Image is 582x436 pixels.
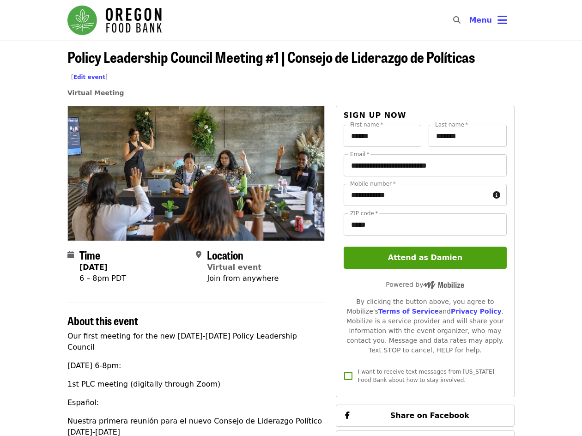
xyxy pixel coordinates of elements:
button: Toggle account menu [461,9,515,31]
a: Terms of Service [378,308,439,315]
input: Last name [429,125,507,147]
span: Policy Leadership Council Meeting #1 | Consejo de Liderazgo de Políticas [67,46,475,86]
label: Email [350,151,370,157]
a: Virtual Meeting [67,89,124,97]
p: [DATE] 6-8pm: [67,360,325,371]
span: Sign up now [344,111,406,120]
p: Our first meeting for the new [DATE]-[DATE] Policy Leadership Council [67,331,325,353]
span: Menu [469,16,492,24]
button: Attend as Damien [344,247,507,269]
i: circle-info icon [493,191,500,200]
input: Email [344,154,507,176]
a: Virtual event [207,263,261,272]
span: About this event [67,312,138,328]
label: ZIP code [350,211,378,216]
label: Mobile number [350,181,395,187]
input: Mobile number [344,184,489,206]
i: bars icon [497,13,507,27]
input: Search [466,9,473,31]
a: Edit event [73,74,105,80]
i: map-marker-alt icon [196,250,201,259]
label: Last name [435,122,468,127]
i: calendar icon [67,250,74,259]
i: search icon [453,16,461,24]
img: Policy Leadership Council Meeting #1 | Consejo de Liderazgo de Políticas organized by Oregon Food... [68,106,324,240]
span: Powered by [386,281,464,288]
span: Join from anywhere [207,274,279,283]
span: I want to receive text messages from [US_STATE] Food Bank about how to stay involved. [358,369,494,383]
a: Privacy Policy [451,308,502,315]
div: By clicking the button above, you agree to Mobilize's and . Mobilize is a service provider and wi... [344,297,507,355]
input: First name [344,125,422,147]
img: Oregon Food Bank - Home [67,6,162,35]
p: Español: [67,397,325,408]
div: 6 – 8pm PDT [79,273,126,284]
span: Location [207,247,243,263]
span: Share on Facebook [390,411,469,420]
img: Powered by Mobilize [423,281,464,289]
span: Time [79,247,100,263]
button: Share on Facebook [336,405,515,427]
label: First name [350,122,383,127]
strong: [DATE] [79,263,108,272]
input: ZIP code [344,213,507,236]
span: [ ] [71,74,108,80]
p: 1st PLC meeting (digitally through Zoom) [67,379,325,390]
